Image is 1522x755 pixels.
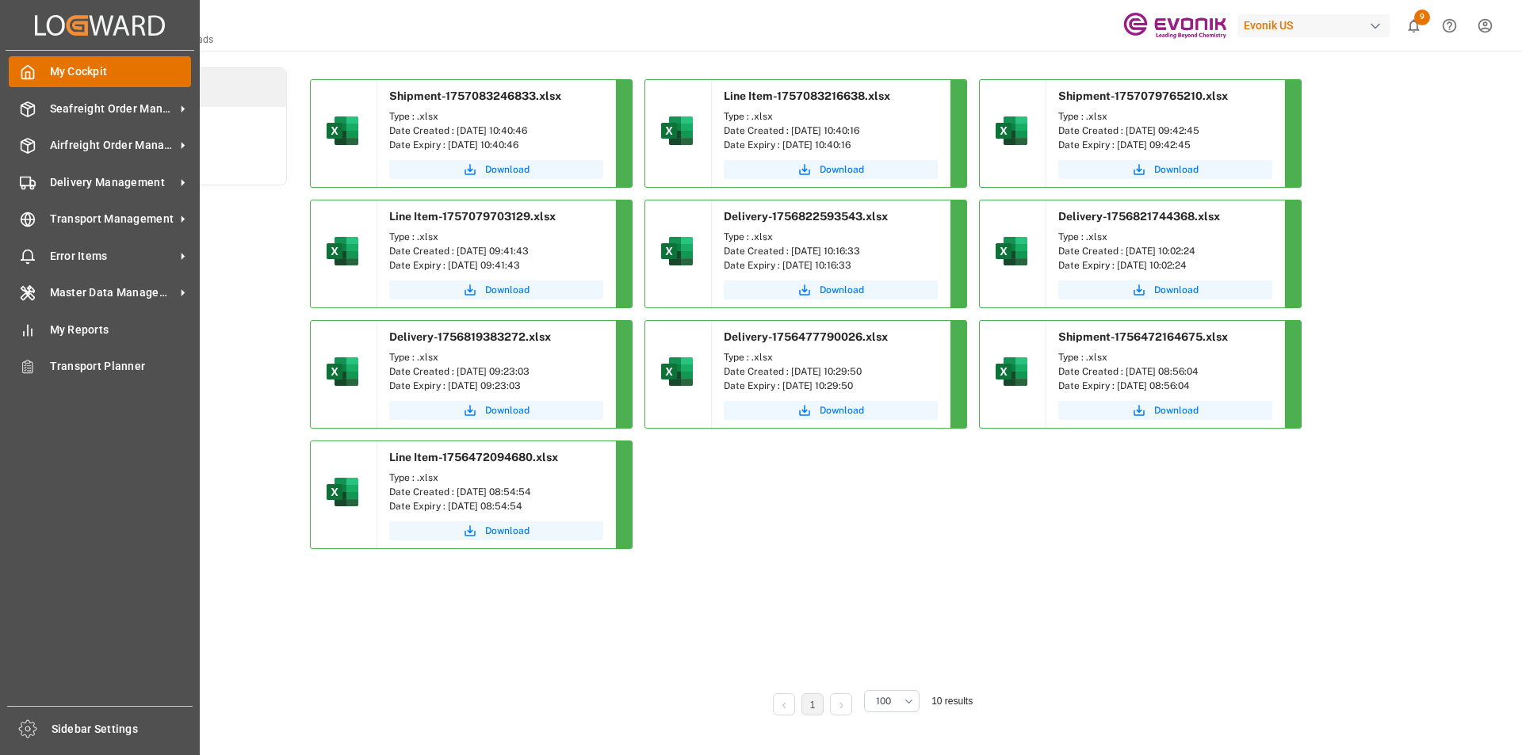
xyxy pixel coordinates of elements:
[389,90,561,102] span: Shipment-1757083246833.xlsx
[323,473,361,511] img: microsoft-excel-2019--v1.png
[931,696,973,707] span: 10 results
[485,524,530,538] span: Download
[1058,401,1272,420] button: Download
[50,174,175,191] span: Delivery Management
[1237,10,1396,40] button: Evonik US
[658,353,696,391] img: microsoft-excel-2019--v1.png
[1058,138,1272,152] div: Date Expiry : [DATE] 09:42:45
[1058,350,1272,364] div: Type : .xlsx
[820,283,864,297] span: Download
[389,379,603,393] div: Date Expiry : [DATE] 09:23:03
[1237,14,1390,37] div: Evonik US
[1058,280,1272,299] a: Download
[50,101,175,117] span: Seafreight Order Management
[724,350,938,364] div: Type : .xlsx
[9,314,191,345] a: My Reports
[1058,230,1272,244] div: Type : .xlsx
[485,162,530,177] span: Download
[389,499,603,513] div: Date Expiry : [DATE] 08:54:54
[50,63,192,80] span: My Cockpit
[864,690,920,712] button: open menu
[1058,244,1272,258] div: Date Created : [DATE] 10:02:24
[992,353,1031,391] img: microsoft-excel-2019--v1.png
[50,284,175,301] span: Master Data Management
[1058,364,1272,379] div: Date Created : [DATE] 08:56:04
[1058,160,1272,179] button: Download
[1154,283,1199,297] span: Download
[724,330,888,343] span: Delivery-1756477790026.xlsx
[724,401,938,420] button: Download
[389,364,603,379] div: Date Created : [DATE] 09:23:03
[724,379,938,393] div: Date Expiry : [DATE] 10:29:50
[389,109,603,124] div: Type : .xlsx
[389,521,603,540] button: Download
[389,485,603,499] div: Date Created : [DATE] 08:54:54
[389,258,603,273] div: Date Expiry : [DATE] 09:41:43
[323,112,361,150] img: microsoft-excel-2019--v1.png
[876,694,891,708] span: 100
[50,248,175,265] span: Error Items
[485,283,530,297] span: Download
[1396,8,1432,44] button: show 9 new notifications
[658,112,696,150] img: microsoft-excel-2019--v1.png
[389,244,603,258] div: Date Created : [DATE] 09:41:43
[724,210,888,223] span: Delivery-1756822593543.xlsx
[1123,12,1226,40] img: Evonik-brand-mark-Deep-Purple-RGB.jpeg_1700498283.jpeg
[389,471,603,485] div: Type : .xlsx
[724,160,938,179] button: Download
[389,138,603,152] div: Date Expiry : [DATE] 10:40:46
[1058,379,1272,393] div: Date Expiry : [DATE] 08:56:04
[724,109,938,124] div: Type : .xlsx
[9,56,191,87] a: My Cockpit
[389,124,603,138] div: Date Created : [DATE] 10:40:46
[724,244,938,258] div: Date Created : [DATE] 10:16:33
[773,693,795,715] li: Previous Page
[992,112,1031,150] img: microsoft-excel-2019--v1.png
[1058,330,1228,343] span: Shipment-1756472164675.xlsx
[1058,258,1272,273] div: Date Expiry : [DATE] 10:02:24
[323,232,361,270] img: microsoft-excel-2019--v1.png
[389,210,556,223] span: Line Item-1757079703129.xlsx
[485,403,530,418] span: Download
[1154,162,1199,177] span: Download
[992,232,1031,270] img: microsoft-excel-2019--v1.png
[724,90,890,102] span: Line Item-1757083216638.xlsx
[50,322,192,338] span: My Reports
[52,721,193,738] span: Sidebar Settings
[1058,90,1228,102] span: Shipment-1757079765210.xlsx
[1154,403,1199,418] span: Download
[830,693,852,715] li: Next Page
[724,230,938,244] div: Type : .xlsx
[389,401,603,420] button: Download
[389,350,603,364] div: Type : .xlsx
[810,700,816,711] a: 1
[1414,10,1430,25] span: 9
[389,280,603,299] button: Download
[1058,109,1272,124] div: Type : .xlsx
[9,351,191,382] a: Transport Planner
[389,160,603,179] a: Download
[724,364,938,379] div: Date Created : [DATE] 10:29:50
[50,137,175,154] span: Airfreight Order Management
[724,138,938,152] div: Date Expiry : [DATE] 10:40:16
[389,230,603,244] div: Type : .xlsx
[1432,8,1467,44] button: Help Center
[1058,124,1272,138] div: Date Created : [DATE] 09:42:45
[724,280,938,299] button: Download
[389,330,551,343] span: Delivery-1756819383272.xlsx
[1058,210,1220,223] span: Delivery-1756821744368.xlsx
[50,358,192,375] span: Transport Planner
[724,258,938,273] div: Date Expiry : [DATE] 10:16:33
[724,124,938,138] div: Date Created : [DATE] 10:40:16
[820,403,864,418] span: Download
[658,232,696,270] img: microsoft-excel-2019--v1.png
[801,693,824,715] li: 1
